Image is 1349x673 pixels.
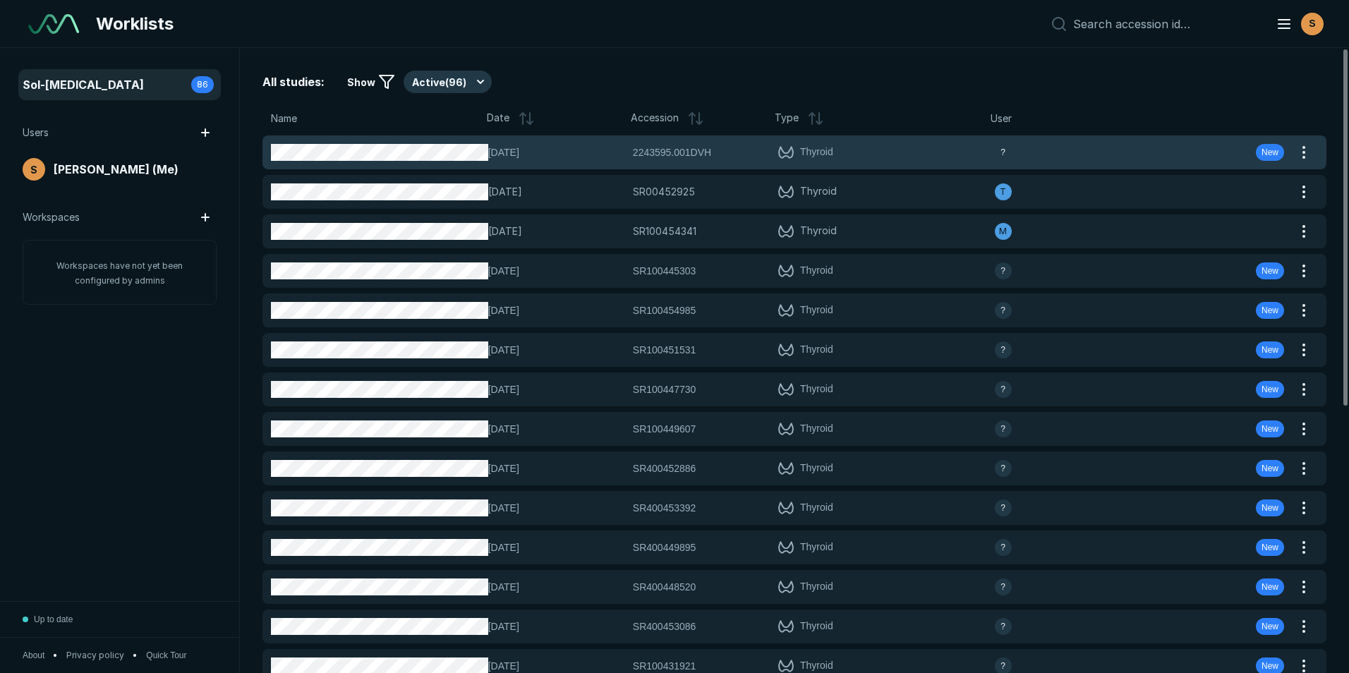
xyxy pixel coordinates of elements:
span: SR100454985 [633,303,696,318]
div: New [1256,539,1284,556]
div: avatar-name [995,302,1012,319]
span: New [1262,383,1278,396]
span: S [1309,16,1315,31]
span: M [999,225,1007,238]
span: Thyroid [800,302,833,319]
span: Quick Tour [146,649,186,662]
span: SR100445303 [633,263,696,279]
div: avatar-name [995,183,1012,200]
span: Thyroid [800,341,833,358]
span: New [1262,304,1278,317]
div: 86 [191,76,214,93]
span: Thyroid [800,460,833,477]
span: ? [1000,423,1005,435]
div: New [1256,460,1284,477]
span: Thyroid [800,578,833,595]
span: [DATE] [488,184,624,200]
span: ? [1000,304,1005,317]
span: Thyroid [800,183,837,200]
div: New [1256,578,1284,595]
div: avatar-name [995,420,1012,437]
a: [DATE]SR00452925Thyroidavatar-name [262,175,1293,209]
span: SR100447730 [633,382,696,397]
span: ? [1000,462,1005,475]
a: [DATE]SR100454341Thyroidavatar-name [262,214,1293,248]
span: Users [23,125,49,140]
span: New [1262,423,1278,435]
span: [DATE] [488,263,624,279]
div: New [1256,499,1284,516]
span: ? [1000,620,1005,633]
span: SR100454341 [633,224,696,239]
div: avatar-name [995,381,1012,398]
span: SR400448520 [633,579,696,595]
span: SR100451531 [633,342,696,358]
span: SR00452925 [633,184,695,200]
button: avatar-name [1267,10,1326,38]
span: SR400452886 [633,461,696,476]
div: avatar-name [23,158,45,181]
div: avatar-name [1301,13,1324,35]
span: Thyroid [800,618,833,635]
span: Show [347,75,375,90]
span: Worklists [96,11,174,37]
span: [DATE] [488,540,624,555]
span: [DATE] [488,461,624,476]
span: New [1262,462,1278,475]
span: Type [775,110,799,127]
span: New [1262,265,1278,277]
button: [DATE]SR400452886Thyroidavatar-nameNew [262,451,1293,485]
span: ? [1000,581,1005,593]
div: New [1256,341,1284,358]
div: New [1256,420,1284,437]
div: avatar-name [995,262,1012,279]
span: • [133,649,138,662]
span: [DATE] [488,342,624,358]
span: ? [1000,146,1005,159]
span: [DATE] [488,500,624,516]
span: Thyroid [800,262,833,279]
button: Up to date [23,602,73,637]
a: Sol-[MEDICAL_DATA]86 [20,71,219,99]
span: [PERSON_NAME] (Me) [54,161,179,178]
button: [DATE]SR100451531Thyroidavatar-nameNew [262,333,1293,367]
button: [DATE]2243595.001DVHThyroidavatar-nameNew [262,135,1293,169]
span: New [1262,660,1278,672]
span: Thyroid [800,223,837,240]
button: [DATE]SR100454985Thyroidavatar-nameNew [262,293,1293,327]
span: ? [1000,344,1005,356]
span: ? [1000,502,1005,514]
span: SR400449895 [633,540,696,555]
div: New [1256,302,1284,319]
span: Date [487,110,509,127]
span: SR400453086 [633,619,696,634]
div: avatar-name [995,223,1012,240]
span: ? [1000,383,1005,396]
div: avatar-name [995,144,1012,161]
span: Thyroid [800,144,833,161]
a: See-Mode Logo [23,8,85,40]
button: [DATE]SR100449607Thyroidavatar-nameNew [262,412,1293,446]
span: New [1262,541,1278,554]
span: 86 [197,78,208,91]
span: Workspaces have not yet been configured by admins [56,260,183,286]
span: [DATE] [488,619,624,634]
div: avatar-name [995,539,1012,556]
button: About [23,649,44,662]
img: See-Mode Logo [28,14,79,34]
span: Accession [631,110,679,127]
input: Search accession id… [1073,17,1259,31]
span: Thyroid [800,539,833,556]
span: [DATE] [488,303,624,318]
div: New [1256,381,1284,398]
span: New [1262,344,1278,356]
a: Privacy policy [66,649,124,662]
span: [DATE] [488,421,624,437]
span: SR100449607 [633,421,696,437]
a: avatar-name[PERSON_NAME] (Me) [20,155,219,183]
span: Thyroid [800,499,833,516]
span: All studies: [262,73,325,90]
span: Sol-[MEDICAL_DATA] [23,76,144,93]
